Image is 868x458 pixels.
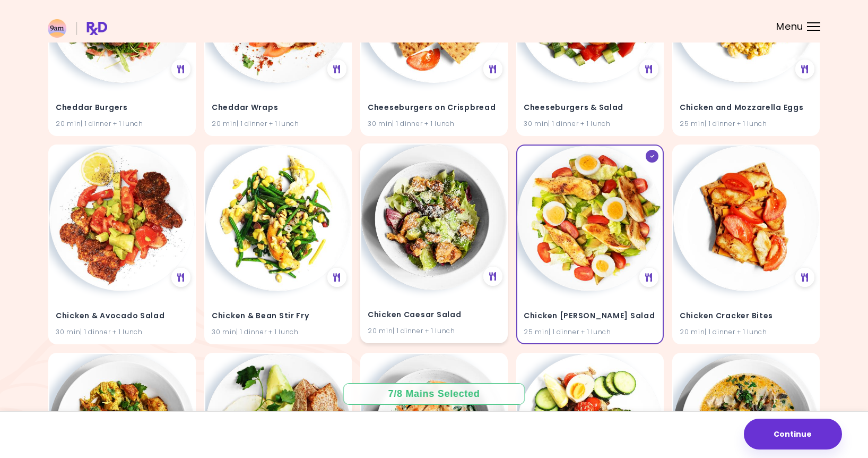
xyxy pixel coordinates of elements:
div: See Meal Plan [483,267,502,286]
h4: Chicken and Mozzarella Eggs [680,99,812,116]
button: Continue [744,419,842,449]
h4: Chicken Cobb Salad [524,308,656,325]
div: 7 / 8 Mains Selected [380,387,488,401]
h4: Cheddar Wraps [212,99,344,116]
span: Menu [776,22,803,31]
h4: Cheeseburgers on Crispbread [368,99,500,116]
div: See Meal Plan [327,60,346,79]
div: 20 min | 1 dinner + 1 lunch [680,327,812,337]
div: 25 min | 1 dinner + 1 lunch [524,327,656,337]
h4: Chicken Cracker Bites [680,308,812,325]
h4: Cheeseburgers & Salad [524,99,656,116]
div: 20 min | 1 dinner + 1 lunch [212,118,344,129]
div: 30 min | 1 dinner + 1 lunch [56,327,188,337]
div: See Meal Plan [795,268,814,287]
div: 20 min | 1 dinner + 1 lunch [56,118,188,129]
div: 30 min | 1 dinner + 1 lunch [212,327,344,337]
h4: Chicken Caesar Salad [368,307,500,324]
h4: Chicken & Bean Stir Fry [212,308,344,325]
div: See Meal Plan [639,60,658,79]
div: See Meal Plan [795,60,814,79]
div: See Meal Plan [171,268,190,287]
div: See Meal Plan [327,268,346,287]
h4: Cheddar Burgers [56,99,188,116]
div: 30 min | 1 dinner + 1 lunch [524,118,656,129]
div: See Meal Plan [483,60,502,79]
div: 20 min | 1 dinner + 1 lunch [368,326,500,336]
div: See Meal Plan [639,268,658,287]
div: 25 min | 1 dinner + 1 lunch [680,118,812,129]
div: 30 min | 1 dinner + 1 lunch [368,118,500,129]
h4: Chicken & Avocado Salad [56,308,188,325]
img: RxDiet [48,19,107,38]
div: See Meal Plan [171,60,190,79]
